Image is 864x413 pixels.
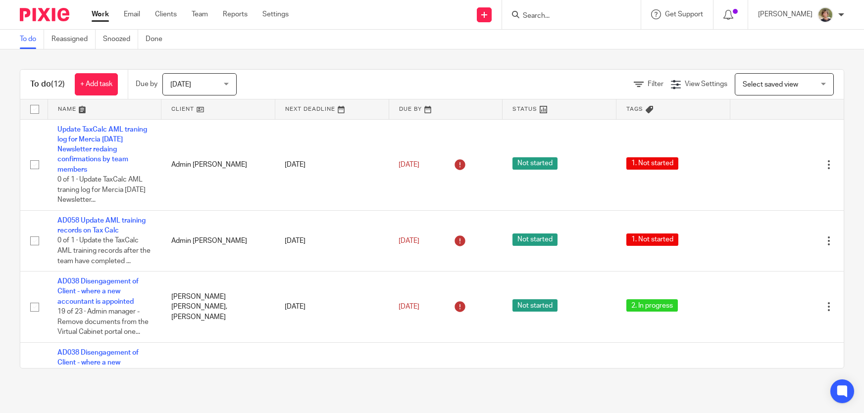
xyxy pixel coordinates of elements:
a: Work [92,9,109,19]
span: [DATE] [399,303,419,310]
a: To do [20,30,44,49]
a: + Add task [75,73,118,95]
a: Reports [223,9,248,19]
td: Admin [PERSON_NAME] [161,210,275,271]
span: (12) [51,80,65,88]
a: Snoozed [103,30,138,49]
img: High%20Res%20Andrew%20Price%20Accountants_Poppy%20Jakes%20photography-1142.jpg [817,7,833,23]
td: [DATE] [275,272,389,343]
h1: To do [30,79,65,90]
p: Due by [136,79,157,89]
span: Not started [512,233,558,246]
span: 2. In progress [626,299,678,312]
a: Clients [155,9,177,19]
a: AD038 Disengagement of Client - where a new accountant is appointed [57,349,139,376]
span: Not started [512,299,558,312]
span: Not started [512,157,558,170]
a: Team [192,9,208,19]
td: [DATE] [275,210,389,271]
td: Admin [PERSON_NAME] [161,119,275,210]
span: [DATE] [399,161,419,168]
a: Email [124,9,140,19]
span: 0 of 1 · Update the TaxCalc AML training records after the team have completed ... [57,237,151,265]
input: Search [522,12,611,21]
span: 1. Not started [626,157,678,170]
a: AD038 Disengagement of Client - where a new accountant is appointed [57,278,139,305]
span: 0 of 1 · Update TaxCalc AML traning log for Mercia [DATE] Newsletter... [57,176,146,203]
p: [PERSON_NAME] [758,9,813,19]
a: Update TaxCalc AML traning log for Mercia [DATE] Newsletter redaing confirmations by team members [57,126,147,173]
span: Filter [648,81,663,88]
a: Settings [262,9,289,19]
span: Select saved view [743,81,798,88]
a: Reassigned [51,30,96,49]
span: Get Support [665,11,703,18]
span: View Settings [685,81,727,88]
span: Tags [626,106,643,112]
td: [PERSON_NAME] [PERSON_NAME], [PERSON_NAME] [161,272,275,343]
span: 1. Not started [626,233,678,246]
a: Done [146,30,170,49]
img: Pixie [20,8,69,21]
a: AD058 Update AML training records on Tax Calc [57,217,146,234]
span: [DATE] [170,81,191,88]
span: 19 of 23 · Admin manager - Remove documents from the Virtual Cabinet portal one... [57,308,149,335]
span: [DATE] [399,237,419,244]
td: [DATE] [275,119,389,210]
